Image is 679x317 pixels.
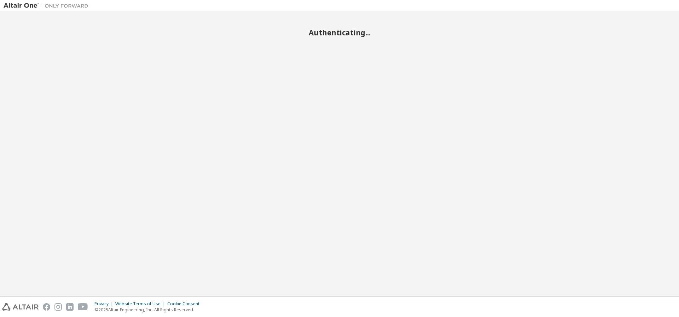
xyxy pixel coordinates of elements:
div: Cookie Consent [167,301,204,307]
img: Altair One [4,2,92,9]
p: © 2025 Altair Engineering, Inc. All Rights Reserved. [94,307,204,313]
img: facebook.svg [43,303,50,311]
h2: Authenticating... [4,28,675,37]
div: Website Terms of Use [115,301,167,307]
img: linkedin.svg [66,303,74,311]
img: altair_logo.svg [2,303,39,311]
img: youtube.svg [78,303,88,311]
div: Privacy [94,301,115,307]
img: instagram.svg [54,303,62,311]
